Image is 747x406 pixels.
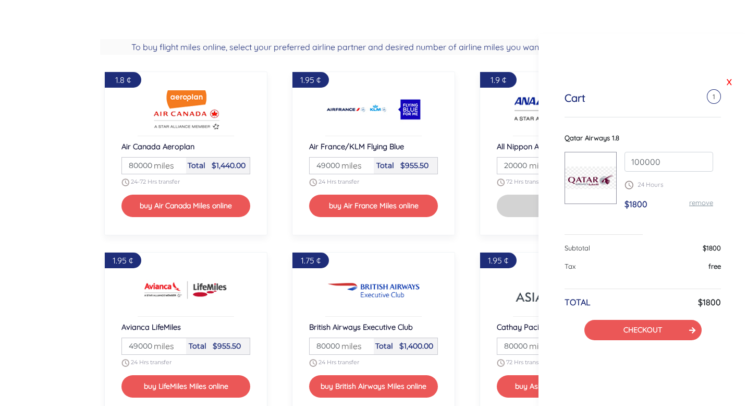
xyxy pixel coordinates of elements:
[491,75,506,85] span: 1.9 ¢
[497,322,583,332] span: Cathay Pacific Asia Miles
[309,195,438,217] button: buy Air France Miles online
[399,341,433,351] span: $1,400.00
[565,134,619,142] span: Qatar Airways 1.8
[707,89,721,104] span: 1
[515,269,608,311] img: Buy Cathay Pacific Asia Miles Airline miles online
[703,244,721,252] span: $1800
[524,159,549,172] span: miles
[724,74,734,90] a: X
[497,359,505,367] img: schedule.png
[624,199,647,209] span: $1800
[131,178,180,185] span: 24-72 Hrs transfer
[131,359,172,366] span: 24 Hrs transfer
[301,255,321,266] span: 1.75 ¢
[623,325,662,335] a: CHECKOUT
[309,375,438,398] button: buy British Airways Miles online
[121,178,129,186] img: schedule.png
[524,340,549,352] span: miles
[327,269,421,311] img: Buy British Airways Executive Club Airline miles online
[375,341,393,351] span: Total
[149,159,174,172] span: miles
[336,159,362,172] span: miles
[698,297,721,307] h6: $1800
[327,89,421,130] img: Buy Air France/KLM Flying Blue Airline miles online
[497,178,505,186] img: schedule.png
[309,178,317,186] img: schedule.png
[309,141,404,151] span: Air France/KLM Flying Blue
[300,75,321,85] span: 1.95 ¢
[319,178,359,185] span: 24 Hrs transfer
[139,89,233,130] img: Buy Air Canada Aeroplan Airline miles online
[149,340,174,352] span: miles
[213,341,241,351] span: $955.50
[515,89,608,130] img: Buy All Nippon Airways Mileage Club Airline miles online
[336,340,362,352] span: miles
[689,198,713,207] a: remove
[309,359,317,367] img: schedule.png
[565,92,585,104] h5: Cart
[565,297,591,307] h6: TOTAL
[189,341,206,351] span: Total
[121,322,181,332] span: Avianca LifeMiles
[319,359,359,366] span: 24 Hrs transfer
[121,359,129,367] img: schedule.png
[121,195,251,217] button: buy Air Canada Miles online
[121,375,251,398] button: buy LifeMiles Miles online
[584,320,702,340] button: CHECKOUT
[121,141,194,151] span: Air Canada Aeroplan
[188,161,205,170] span: Total
[506,359,546,366] span: 72 Hrs transfer
[497,195,626,217] button: Out Of Stock!
[115,75,131,85] span: 1.8 ¢
[506,178,546,185] span: 72 Hrs transfer
[624,181,633,189] img: schedule.png
[400,161,428,170] span: $955.50
[488,255,508,266] span: 1.95 ¢
[565,244,590,252] span: Subtotal
[100,39,647,55] h2: To buy flight miles online, select your preferred airline partner and desired number of airline m...
[565,166,616,189] img: qatar-airways.png
[139,269,233,311] img: Buy Avianca LifeMiles Airline miles online
[497,375,626,398] button: buy Asia Airline Miles online
[113,255,133,266] span: 1.95 ¢
[376,161,394,170] span: Total
[309,322,413,332] span: British Airways Executive Club
[565,262,575,270] span: Tax
[624,180,713,189] p: 24 Hours
[212,161,246,170] span: $1,440.00
[497,141,609,151] span: All Nippon Airways Mileage Club
[708,262,721,270] span: free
